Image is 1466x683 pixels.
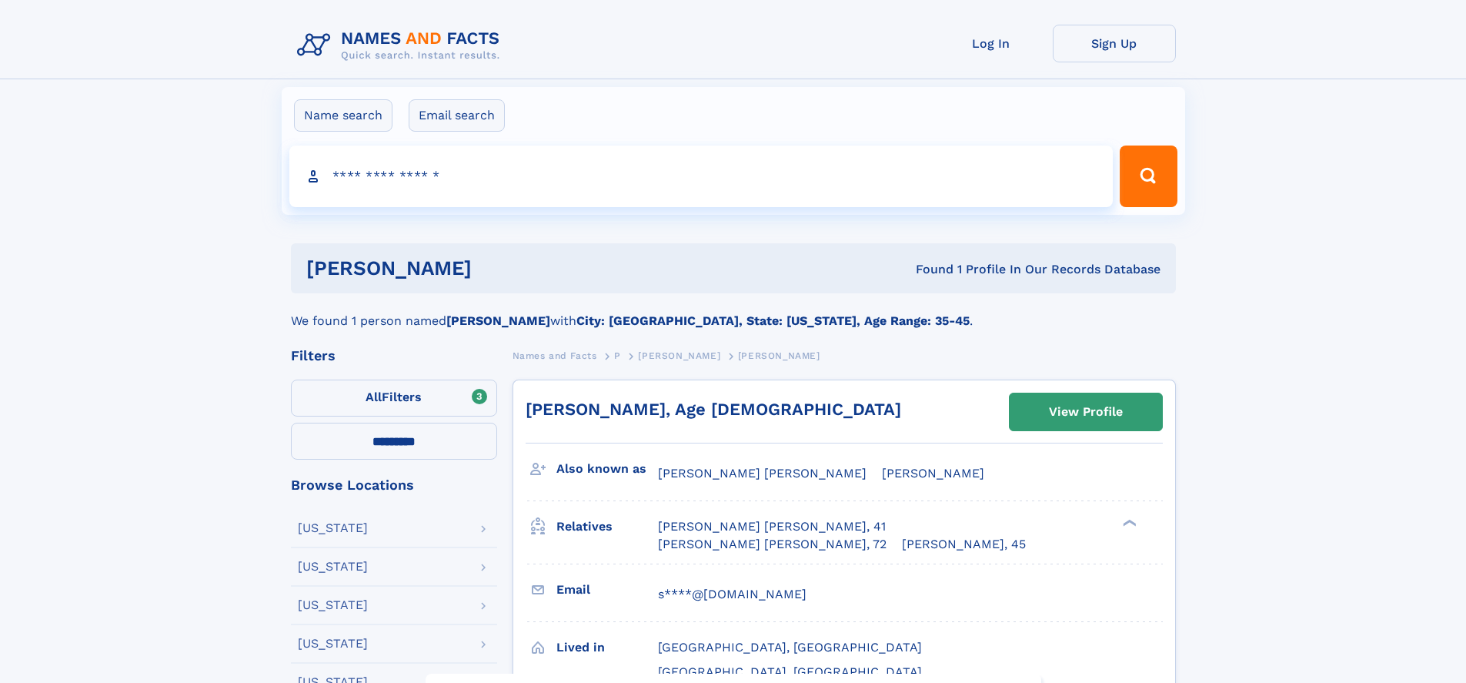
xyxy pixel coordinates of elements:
[298,599,368,611] div: [US_STATE]
[298,561,368,573] div: [US_STATE]
[291,349,497,363] div: Filters
[693,261,1160,278] div: Found 1 Profile In Our Records Database
[658,466,867,480] span: [PERSON_NAME] [PERSON_NAME]
[291,478,497,492] div: Browse Locations
[306,259,694,278] h1: [PERSON_NAME]
[556,577,658,603] h3: Email
[658,536,887,553] a: [PERSON_NAME] [PERSON_NAME], 72
[614,346,621,365] a: P
[294,99,392,132] label: Name search
[658,640,922,655] span: [GEOGRAPHIC_DATA], [GEOGRAPHIC_DATA]
[289,146,1114,207] input: search input
[291,380,497,417] label: Filters
[556,456,658,482] h3: Also known as
[902,536,1026,553] a: [PERSON_NAME], 45
[638,350,720,361] span: [PERSON_NAME]
[366,390,382,404] span: All
[1053,25,1176,62] a: Sign Up
[638,346,720,365] a: [PERSON_NAME]
[513,346,597,365] a: Names and Facts
[298,638,368,650] div: [US_STATE]
[1010,393,1162,430] a: View Profile
[658,665,922,679] span: [GEOGRAPHIC_DATA], [GEOGRAPHIC_DATA]
[298,522,368,534] div: [US_STATE]
[556,514,658,540] h3: Relatives
[1049,394,1123,430] div: View Profile
[658,518,886,535] a: [PERSON_NAME] [PERSON_NAME], 41
[1120,146,1177,207] button: Search Button
[738,350,820,361] span: [PERSON_NAME]
[1119,518,1137,528] div: ❯
[576,313,970,328] b: City: [GEOGRAPHIC_DATA], State: [US_STATE], Age Range: 35-45
[556,634,658,661] h3: Lived in
[446,313,550,328] b: [PERSON_NAME]
[614,350,621,361] span: P
[291,293,1176,330] div: We found 1 person named with .
[526,400,901,419] a: [PERSON_NAME], Age [DEMOGRAPHIC_DATA]
[409,99,505,132] label: Email search
[291,25,513,66] img: Logo Names and Facts
[882,466,984,480] span: [PERSON_NAME]
[930,25,1053,62] a: Log In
